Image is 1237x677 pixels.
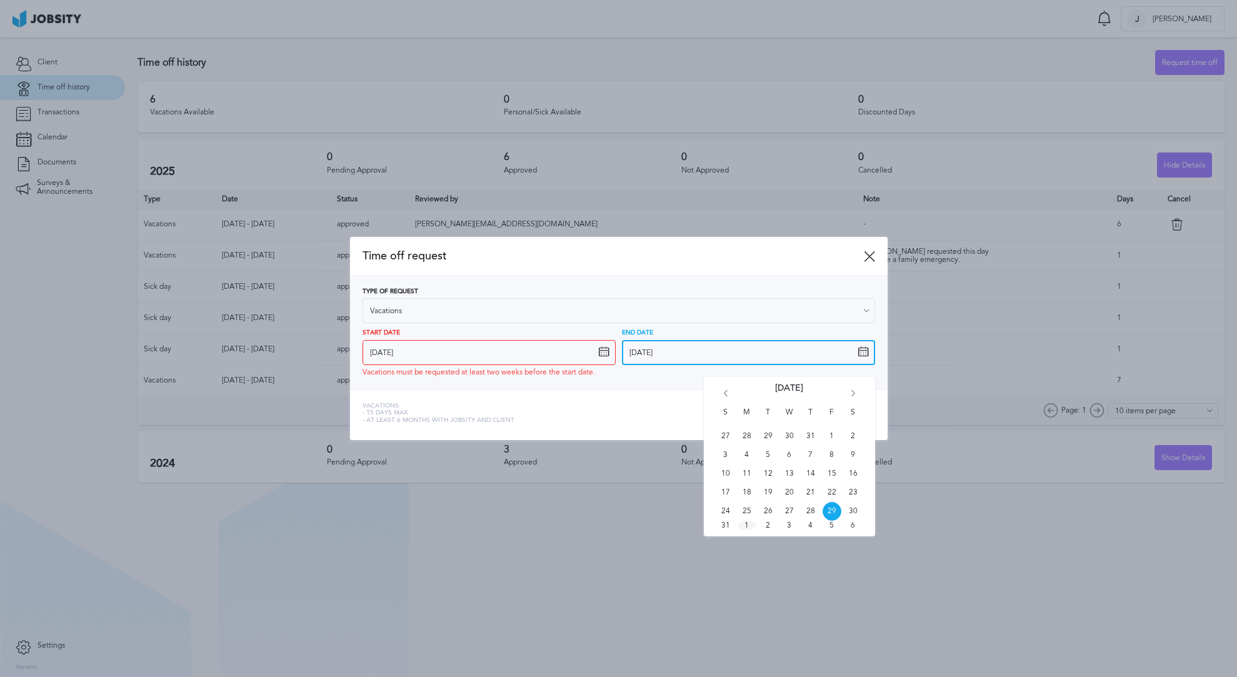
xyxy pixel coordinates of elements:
span: Wed Aug 20 2025 [780,483,799,502]
span: Thu Aug 07 2025 [801,446,820,464]
span: T [759,408,778,427]
span: Sat Aug 16 2025 [844,464,863,483]
span: Wed Jul 30 2025 [780,427,799,446]
span: Wed Aug 27 2025 [780,502,799,521]
span: Sat Aug 02 2025 [844,427,863,446]
span: Thu Aug 28 2025 [801,502,820,521]
span: Thu Sep 04 2025 [801,521,820,530]
span: Fri Aug 22 2025 [823,483,841,502]
span: S [716,408,735,427]
span: Sun Aug 10 2025 [716,464,735,483]
span: Fri Aug 01 2025 [823,427,841,446]
span: Thu Aug 21 2025 [801,483,820,502]
span: Tue Aug 26 2025 [759,502,778,521]
span: Fri Aug 08 2025 [823,446,841,464]
span: Sun Aug 31 2025 [716,521,735,530]
span: Thu Jul 31 2025 [801,427,820,446]
span: Sat Aug 30 2025 [844,502,863,521]
span: Mon Aug 11 2025 [738,464,756,483]
span: [DATE] [775,383,803,408]
span: M [738,408,756,427]
span: Mon Jul 28 2025 [738,427,756,446]
span: Wed Sep 03 2025 [780,521,799,530]
span: T [801,408,820,427]
span: Fri Aug 29 2025 [823,502,841,521]
span: Mon Aug 04 2025 [738,446,756,464]
span: Wed Aug 13 2025 [780,464,799,483]
span: Sun Aug 03 2025 [716,446,735,464]
span: Type of Request [363,288,418,296]
span: W [780,408,799,427]
span: Sat Aug 23 2025 [844,483,863,502]
span: Wed Aug 06 2025 [780,446,799,464]
span: Tue Aug 12 2025 [759,464,778,483]
span: - At least 6 months with jobsity and client [363,417,514,424]
span: Thu Aug 14 2025 [801,464,820,483]
span: Tue Sep 02 2025 [759,521,778,530]
span: Start Date [363,329,400,337]
span: Vacations must be requested at least two weeks before the start date. [363,368,595,377]
span: Mon Aug 18 2025 [738,483,756,502]
span: Tue Jul 29 2025 [759,427,778,446]
span: Sat Sep 06 2025 [844,521,863,530]
span: Sun Jul 27 2025 [716,427,735,446]
i: Go forward 1 month [848,390,859,401]
span: Mon Aug 25 2025 [738,502,756,521]
i: Go back 1 month [720,390,731,401]
span: End Date [622,329,653,337]
span: - 15 days max [363,409,514,417]
span: Tue Aug 05 2025 [759,446,778,464]
span: Sat Aug 09 2025 [844,446,863,464]
span: Sun Aug 24 2025 [716,502,735,521]
span: Fri Sep 05 2025 [823,521,841,530]
span: Time off request [363,249,864,263]
span: Tue Aug 19 2025 [759,483,778,502]
span: S [844,408,863,427]
span: F [823,408,841,427]
span: Mon Sep 01 2025 [738,521,756,530]
span: Fri Aug 15 2025 [823,464,841,483]
span: Sun Aug 17 2025 [716,483,735,502]
span: Vacations: [363,403,514,410]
